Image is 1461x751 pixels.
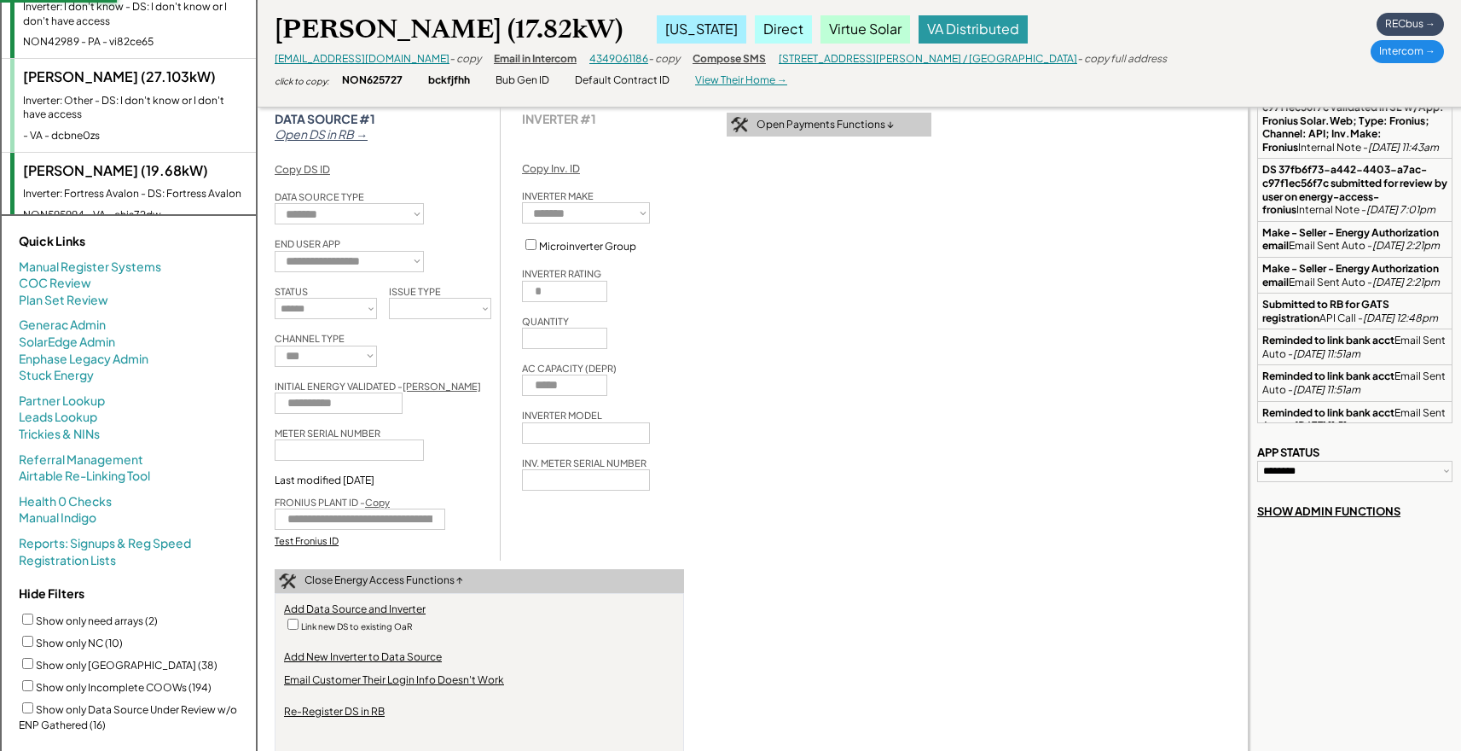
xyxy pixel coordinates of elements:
div: Add Data Source and Inverter [284,603,426,617]
em: [DATE] 11:51am [1293,419,1360,432]
div: Intercom → [1371,40,1444,63]
div: INV. METER SERIAL NUMBER [522,457,646,469]
a: Enphase Legacy Admin [19,351,148,368]
div: Email Sent Auto - [1262,262,1447,288]
label: Microinverter Group [539,240,636,253]
div: Email Sent Auto - [1262,370,1447,396]
div: ISSUE TYPE [389,285,441,298]
div: APP STATUS [1257,445,1319,460]
div: VA Distributed [919,15,1028,43]
div: INITIAL ENERGY VALIDATED - [275,380,481,393]
div: View Their Home → [695,73,787,88]
div: Last modified [DATE] [275,474,374,487]
div: CHANNEL TYPE [275,332,345,345]
div: INVERTER MAKE [522,189,594,202]
em: [DATE] 11:43am [1368,141,1439,154]
div: Bub Gen ID [496,73,549,88]
strong: DS 37fb6f73-a442-4403-a7ac-c97f1ec56f7c submitted for review by user on energy-access-fronius [1262,163,1449,216]
label: Show only [GEOGRAPHIC_DATA] (38) [36,659,217,672]
label: Show only Incomplete COOWs (194) [36,681,212,694]
em: [DATE] 11:51am [1293,383,1360,396]
div: Inverter: Fortress Avalon - DS: Fortress Avalon [23,187,247,201]
div: Direct [755,15,812,43]
label: Show only need arrays (2) [36,614,158,627]
label: Link new DS to existing OaR [301,621,412,632]
div: [PERSON_NAME] (27.103kW) [23,67,247,86]
u: Copy [365,497,390,508]
div: DATA SOURCE TYPE [275,190,364,203]
div: Default Contract ID [575,73,670,88]
div: QUANTITY [522,315,569,328]
a: Leads Lookup [19,409,97,426]
strong: Reminded to link bank acct [1262,406,1394,419]
div: AC CAPACITY (DEPR) [522,362,617,375]
strong: Reminded to link bank acct [1262,370,1394,382]
strong: Submitted to RB for GATS registration [1262,298,1391,324]
div: Internal Note - [1262,87,1447,154]
div: Open Payments Functions ↓ [757,118,894,132]
div: SHOW ADMIN FUNCTIONS [1257,504,1400,519]
strong: DATA SOURCE #1 [275,111,375,126]
div: RECbus → [1377,13,1444,36]
div: click to copy: [275,75,329,87]
a: [EMAIL_ADDRESS][DOMAIN_NAME] [275,52,449,65]
div: [PERSON_NAME] (19.68kW) [23,161,247,180]
strong: Make - Seller - Energy Authorization email [1262,262,1441,288]
a: Health 0 Checks [19,493,112,510]
div: INVERTER #1 [522,111,596,126]
div: Email Sent Auto - [1262,406,1447,433]
a: Trickies & NINs [19,426,100,443]
div: - copy full address [1077,52,1167,67]
em: [DATE] 11:51am [1293,347,1360,360]
a: [STREET_ADDRESS][PERSON_NAME] / [GEOGRAPHIC_DATA] [779,52,1077,65]
a: 4349061186 [589,52,648,65]
img: tool-icon.png [731,117,748,132]
div: END USER APP [275,237,340,250]
a: Manual Register Systems [19,259,161,276]
a: Manual Indigo [19,509,96,527]
em: Open DS in RB → [275,126,368,142]
div: - copy [648,52,680,67]
div: METER SERIAL NUMBER [275,427,380,440]
a: Airtable Re-Linking Tool [19,468,150,485]
div: Virtue Solar [820,15,910,43]
a: Plan Set Review [19,292,108,309]
div: Add New Inverter to Data Source [284,650,442,665]
div: INVERTER RATING [522,267,601,280]
label: Show only NC (10) [36,637,123,649]
div: Copy DS ID [275,163,330,178]
a: Referral Management [19,451,143,469]
div: Email in Intercom [494,52,577,67]
img: tool-icon.png [279,573,296,589]
div: FRONIUS PLANT ID - [275,496,390,509]
div: bckfjfhh [428,73,470,88]
em: [DATE] 12:48pm [1363,311,1438,324]
div: Re-Register DS in RB [284,705,385,719]
a: SolarEdge Admin [19,334,115,351]
a: Partner Lookup [19,393,105,410]
em: [DATE] 2:21pm [1372,239,1440,252]
div: Test Fronius ID [275,534,339,547]
div: Copy Inv. ID [522,162,580,177]
div: Internal Note - [1262,163,1447,216]
div: [US_STATE] [657,15,746,43]
em: [DATE] 2:21pm [1372,276,1440,288]
div: - VA - dcbne0zs [23,129,247,143]
strong: Make - Seller - Energy Authorization email [1262,226,1441,253]
a: COC Review [19,275,91,292]
div: Email Sent Auto - [1262,334,1447,360]
div: NON595994 - VA - ehjs72dw [23,208,247,223]
u: [PERSON_NAME] [403,381,481,392]
div: Email Sent Auto - [1262,226,1447,253]
div: API Call - [1262,298,1447,324]
div: STATUS [275,285,308,298]
div: Inverter: Other - DS: I don't know or I don't have access [23,94,247,123]
a: Generac Admin [19,317,106,334]
a: Reports: Signups & Reg Speed [19,535,191,552]
div: INVERTER MODEL [522,409,602,422]
div: NON42989 - PA - vi82ce65 [23,35,247,49]
a: Registration Lists [19,552,116,569]
strong: DS 37fb6f73-a442-4403-a7ac-c97f1ec56f7c validated in SL w/App: Fronius Solar.Web; Type: Fronius; ... [1262,87,1446,153]
div: [PERSON_NAME] (17.82kW) [275,13,623,46]
div: Quick Links [19,233,189,250]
